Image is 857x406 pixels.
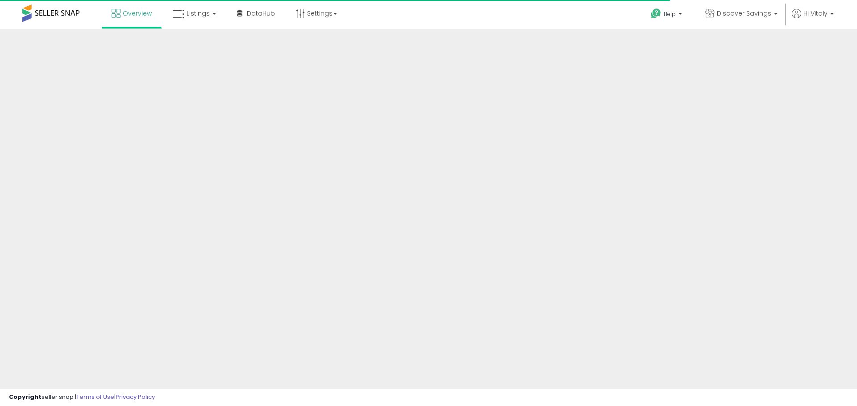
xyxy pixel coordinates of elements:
a: Privacy Policy [116,393,155,401]
a: Terms of Use [76,393,114,401]
a: Hi Vitaly [792,9,834,29]
i: Get Help [650,8,661,19]
span: DataHub [247,9,275,18]
span: Overview [123,9,152,18]
a: Help [644,1,691,29]
strong: Copyright [9,393,42,401]
span: Help [664,10,676,18]
span: Listings [187,9,210,18]
div: seller snap | | [9,393,155,402]
span: Discover Savings [717,9,771,18]
span: Hi Vitaly [803,9,828,18]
